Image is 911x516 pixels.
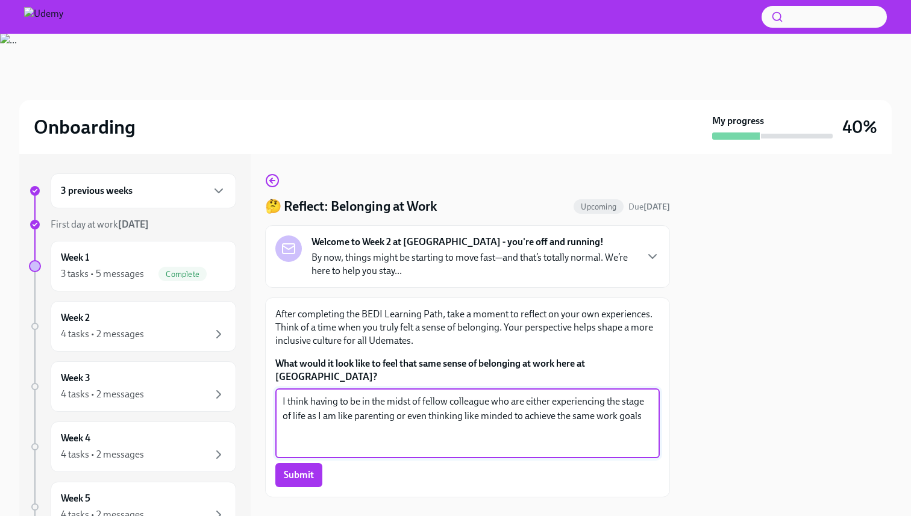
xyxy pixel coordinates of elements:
[61,267,144,281] div: 3 tasks • 5 messages
[574,202,624,211] span: Upcoming
[61,311,90,325] h6: Week 2
[61,448,144,461] div: 4 tasks • 2 messages
[643,202,670,212] strong: [DATE]
[61,492,90,505] h6: Week 5
[158,270,207,279] span: Complete
[29,361,236,412] a: Week 34 tasks • 2 messages
[61,388,144,401] div: 4 tasks • 2 messages
[29,421,236,472] a: Week 44 tasks • 2 messages
[628,202,670,212] span: Due
[712,114,764,128] strong: My progress
[842,116,877,138] h3: 40%
[118,219,149,230] strong: [DATE]
[61,432,90,445] h6: Week 4
[29,241,236,291] a: Week 13 tasks • 5 messagesComplete
[34,115,136,139] h2: Onboarding
[29,218,236,231] a: First day at work[DATE]
[51,219,149,230] span: First day at work
[61,371,90,385] h6: Week 3
[61,184,133,197] h6: 3 previous weeks
[275,308,660,347] p: After completing the BEDI Learning Path, take a moment to reflect on your own experiences. Think ...
[283,394,653,452] textarea: I think having to be in the midst of fellow colleague who are either experiencing the stage of li...
[284,469,314,481] span: Submit
[311,251,636,278] p: By now, things might be starting to move fast—and that’s totally normal. We’re here to help you s...
[265,197,437,216] h4: 🤔 Reflect: Belonging at Work
[275,463,322,487] button: Submit
[61,251,89,264] h6: Week 1
[24,7,63,26] img: Udemy
[275,357,660,384] label: What would it look like to feel that same sense of belonging at work here at [GEOGRAPHIC_DATA]?
[628,201,670,213] span: August 23rd, 2025 17:00
[311,235,604,249] strong: Welcome to Week 2 at [GEOGRAPHIC_DATA] - you're off and running!
[61,328,144,341] div: 4 tasks • 2 messages
[51,173,236,208] div: 3 previous weeks
[29,301,236,352] a: Week 24 tasks • 2 messages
